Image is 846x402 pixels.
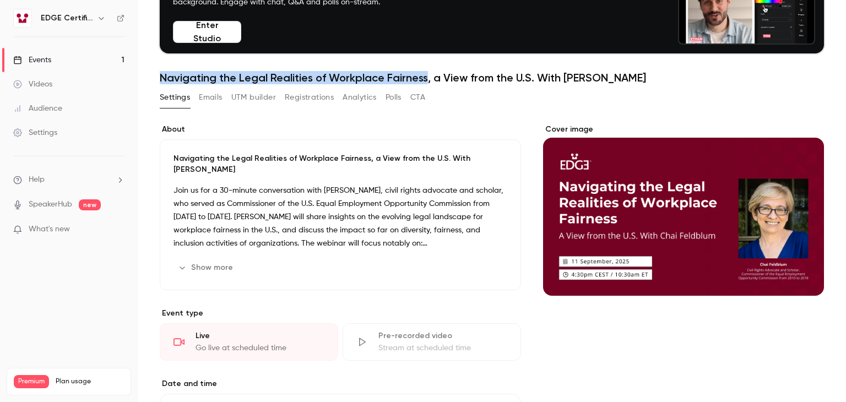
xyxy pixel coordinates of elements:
label: Cover image [543,124,824,135]
p: Event type [160,308,521,319]
button: Registrations [285,89,334,106]
div: Go live at scheduled time [196,343,324,354]
div: Videos [13,79,52,90]
li: help-dropdown-opener [13,174,124,186]
section: Cover image [543,124,824,296]
img: EDGE Certification [14,9,31,27]
div: Pre-recorded video [378,330,507,341]
label: About [160,124,521,135]
div: LiveGo live at scheduled time [160,323,338,361]
div: Stream at scheduled time [378,343,507,354]
div: Live [196,330,324,341]
button: Emails [199,89,222,106]
button: CTA [410,89,425,106]
div: Audience [13,103,62,114]
button: Show more [173,259,240,276]
p: Join us for a 30-minute conversation with [PERSON_NAME], civil rights advocate and scholar, who s... [173,184,507,250]
button: Enter Studio [173,21,241,43]
span: Premium [14,375,49,388]
div: Settings [13,127,57,138]
a: SpeakerHub [29,199,72,210]
span: Plan usage [56,377,124,386]
div: Pre-recorded videoStream at scheduled time [343,323,521,361]
span: Help [29,174,45,186]
button: UTM builder [231,89,276,106]
div: Events [13,55,51,66]
label: Date and time [160,378,521,389]
button: Settings [160,89,190,106]
h1: Navigating the Legal Realities of Workplace Fairness, a View from the U.S. With [PERSON_NAME] [160,71,824,84]
p: Navigating the Legal Realities of Workplace Fairness, a View from the U.S. With [PERSON_NAME] [173,153,507,175]
button: Polls [386,89,402,106]
span: What's new [29,224,70,235]
h6: EDGE Certification [41,13,93,24]
span: new [79,199,101,210]
button: Analytics [343,89,377,106]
